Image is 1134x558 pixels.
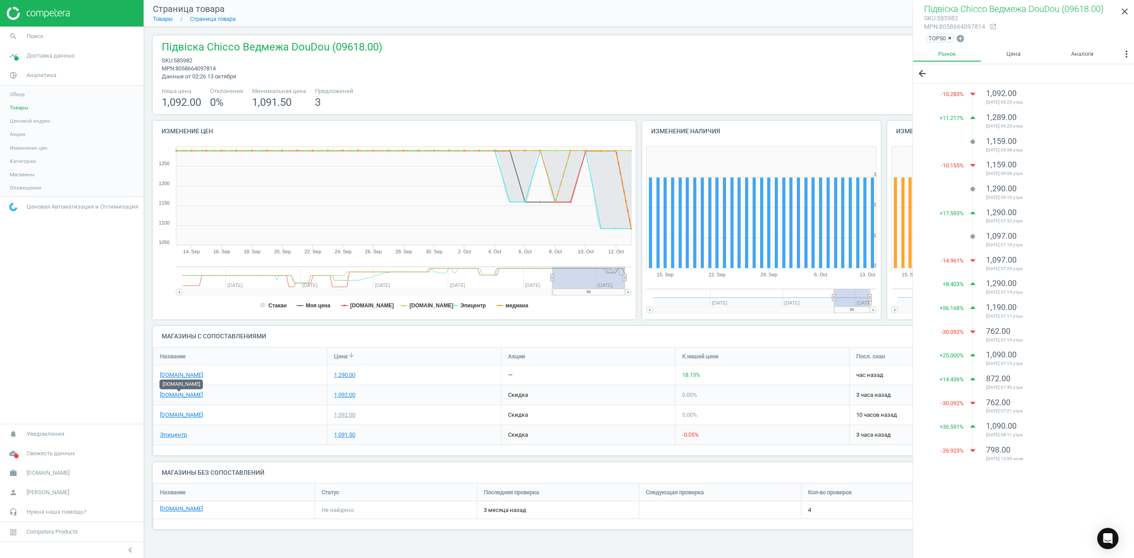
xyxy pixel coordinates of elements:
[917,68,928,79] i: arrow_back
[505,302,528,309] tspan: медиана
[334,431,355,439] div: 1,091.50
[646,488,704,496] span: Следующая проверка
[986,89,1017,98] span: 1,092.00
[508,391,528,398] span: скидка
[214,249,230,254] tspan: 16. Sep
[508,352,525,360] span: Акции
[874,263,876,268] text: 0
[5,47,22,64] i: timeline
[160,352,186,360] span: Название
[183,249,200,254] tspan: 14. Sep
[27,508,86,516] span: Нужна наша помощь?
[981,46,1046,62] a: Цена
[986,374,1010,383] span: 872.00
[682,431,699,438] span: -0.05 %
[27,469,70,477] span: [DOMAIN_NAME]
[508,411,528,418] span: скидка
[970,234,975,239] i: lens
[924,23,985,31] div: : 8058664097814
[940,352,964,360] span: + 25.000 %
[162,87,201,95] span: Наша цена
[966,111,979,124] i: arrow_drop_up
[986,326,1010,336] span: 762.00
[924,4,1104,14] span: Підвіска Chicco Ведмежа DouDou (09618.00)
[519,249,532,254] tspan: 6. Oct
[304,249,321,254] tspan: 22. Sep
[334,352,348,360] span: Цена
[941,257,964,265] span: -14.961 %
[334,371,355,379] div: 1,290.00
[159,220,170,225] text: 1100
[874,202,876,207] text: 2
[940,376,964,384] span: + 14.436 %
[924,23,938,30] span: mpn
[190,15,236,22] a: Страница товара
[160,411,203,419] a: [DOMAIN_NAME]
[162,96,201,108] span: 1,092.00
[508,371,513,379] div: —
[986,384,1112,391] span: [DATE] 07:40 утра
[642,121,881,142] h4: Изменение наличия
[924,14,985,23] div: : 585982
[1097,528,1118,549] div: Open Intercom Messenger
[913,46,981,62] a: Рынок
[986,279,1017,288] span: 1,290.00
[396,249,412,254] tspan: 28. Sep
[682,372,700,378] span: 18.13 %
[682,391,697,398] span: 0.00 %
[940,114,964,122] span: + 11.217 %
[943,280,964,288] span: + 8.403 %
[27,488,69,496] span: [PERSON_NAME]
[484,488,539,496] span: Последняя проверка
[162,57,174,64] span: sku :
[578,249,594,254] tspan: 10. Oct
[162,73,236,80] span: Данные от 02:26 13 октября
[160,505,203,513] a: [DOMAIN_NAME]
[153,326,1125,347] h4: Магазины с сопоставлениями
[941,399,964,407] span: -30.092 %
[5,67,22,84] i: pie_chart_outlined
[857,300,872,306] tspan: [DATE]
[924,15,936,22] span: sku
[970,139,975,144] i: lens
[426,249,443,254] tspan: 30. Sep
[27,449,75,457] span: Свежесть данных
[986,360,1112,367] span: [DATE] 07:13 утра
[27,203,138,211] span: Ценовая Автоматизация и Оптимизация
[488,249,501,254] tspan: 4. Oct
[7,7,70,20] img: ajHJNr6hYgQAAAAASUVORK5CYII=
[682,352,718,360] span: К нашей цене
[682,411,697,418] span: 0.00 %
[856,431,1017,439] span: 3 часа назад
[27,32,43,40] span: Поиск
[274,249,291,254] tspan: 20. Sep
[985,23,997,31] a: open_in_new
[162,40,382,57] span: Підвіска Chicco Ведмежа DouDou (09618.00)
[160,431,187,439] a: Эпицентр
[860,272,875,277] tspan: 13. Oct
[334,391,355,399] div: 1,092.00
[175,65,216,72] span: 8058664097814
[315,96,321,108] span: 3
[966,372,979,386] i: arrow_drop_up
[1046,46,1119,62] a: Аналоги
[334,411,355,419] div: 1,092.00
[5,445,22,462] i: cloud_done
[941,162,964,170] span: -10.155 %
[966,277,979,291] i: arrow_drop_up
[928,34,946,42] span: TOP50
[27,52,74,60] span: Доставка данных
[10,144,47,151] span: Изменение цен
[986,147,1112,153] span: [DATE] 09:38 утра
[986,170,1112,177] span: [DATE] 09:06 утра
[1121,49,1132,59] i: more_vert
[986,255,1017,264] span: 1,097.00
[856,371,1017,379] span: час назад
[986,112,1017,122] span: 1,289.00
[306,302,330,309] tspan: Моя цена
[10,117,50,124] span: Ценовой индекс
[709,272,726,277] tspan: 22. Sep
[5,504,22,520] i: headset_mic
[10,158,36,165] span: Категории
[657,272,674,277] tspan: 15. Sep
